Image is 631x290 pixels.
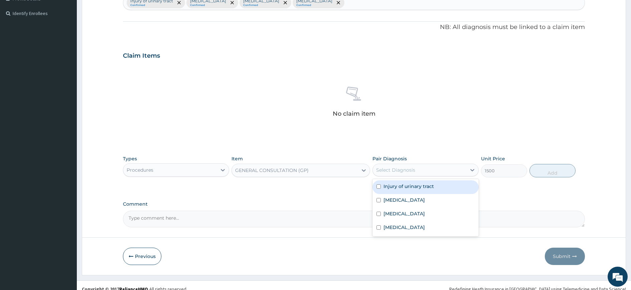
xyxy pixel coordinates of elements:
div: Chat with us now [35,37,112,46]
img: d_794563401_company_1708531726252_794563401 [12,33,27,50]
label: Types [123,156,137,162]
label: Comment [123,201,585,207]
div: Minimize live chat window [110,3,126,19]
label: Item [231,155,243,162]
small: Confirmed [296,4,332,7]
label: [MEDICAL_DATA] [383,224,425,231]
p: NB: All diagnosis must be linked to a claim item [123,23,585,32]
div: Procedures [127,167,153,173]
button: Previous [123,248,161,265]
p: No claim item [333,110,375,117]
button: Submit [545,248,585,265]
div: Select Diagnosis [376,167,415,173]
button: Add [529,164,576,177]
small: Confirmed [130,4,173,7]
h3: Claim Items [123,52,160,60]
label: Pair Diagnosis [372,155,407,162]
label: Unit Price [481,155,505,162]
label: [MEDICAL_DATA] [383,210,425,217]
div: GENERAL CONSULTATION (GP) [235,167,309,174]
span: We're online! [39,84,92,151]
label: [MEDICAL_DATA] [383,197,425,203]
textarea: Type your message and hit 'Enter' [3,182,127,205]
label: Injury of urinary tract [383,183,434,190]
small: Confirmed [243,4,279,7]
small: Confirmed [190,4,226,7]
